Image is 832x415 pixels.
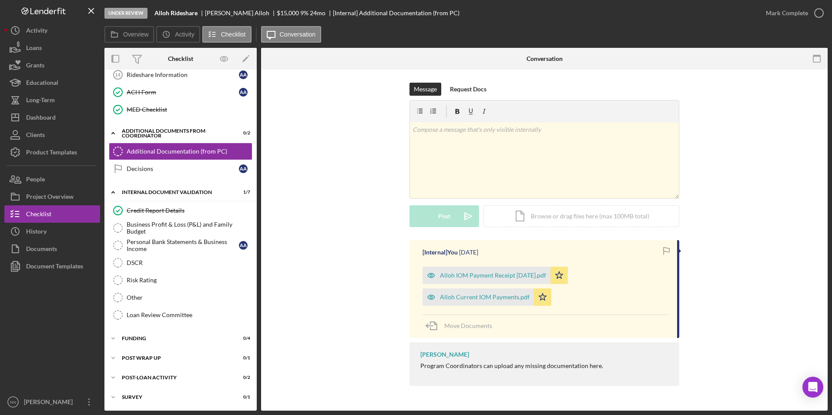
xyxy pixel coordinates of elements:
[109,66,252,84] a: 14Rideshare InformationAA
[122,128,228,138] div: Additional Documents from Coordinator
[109,306,252,324] a: Loan Review Committee
[239,164,248,173] div: A A
[26,39,42,59] div: Loans
[26,258,83,277] div: Document Templates
[26,57,44,76] div: Grants
[4,74,100,91] a: Educational
[26,22,47,41] div: Activity
[280,31,316,38] label: Conversation
[766,4,808,22] div: Mark Complete
[127,277,252,284] div: Risk Rating
[4,57,100,74] a: Grants
[4,39,100,57] a: Loans
[440,294,530,301] div: Alloh Current IOM Payments.pdf
[156,26,200,43] button: Activity
[221,31,246,38] label: Checklist
[127,311,252,318] div: Loan Review Committee
[423,267,568,284] button: Alloh IOM Payment Receipt [DATE].pdf
[310,10,325,17] div: 24 mo
[104,8,148,19] div: Under Review
[450,83,486,96] div: Request Docs
[235,375,250,380] div: 0 / 2
[127,89,239,96] div: ACH Form
[109,101,252,118] a: MED Checklist
[4,258,100,275] a: Document Templates
[127,148,252,155] div: Additional Documentation (from PC)
[127,294,252,301] div: Other
[109,84,252,101] a: ACH FormAA
[109,254,252,271] a: DSCR
[459,249,478,256] time: 2025-09-30 21:20
[122,336,228,341] div: Funding
[122,375,228,380] div: Post-Loan Activity
[4,171,100,188] button: People
[4,205,100,223] button: Checklist
[235,395,250,400] div: 0 / 1
[26,205,51,225] div: Checklist
[205,10,277,17] div: [PERSON_NAME] Alloh
[4,240,100,258] button: Documents
[127,221,252,235] div: Business Profit & Loss (P&L) and Family Budget
[333,10,460,17] div: [Internal] Additional Documentation (from PC)
[26,223,47,242] div: History
[4,144,100,161] button: Product Templates
[235,355,250,361] div: 0 / 1
[127,106,252,113] div: MED Checklist
[235,190,250,195] div: 1 / 7
[26,74,58,94] div: Educational
[4,188,100,205] a: Project Overview
[22,393,78,413] div: [PERSON_NAME]
[127,207,252,214] div: Credit Report Details
[154,10,198,17] b: Alloh Rideshare
[109,202,252,219] a: Credit Report Details
[409,205,479,227] button: Post
[109,237,252,254] a: Personal Bank Statements & Business IncomeAA
[235,336,250,341] div: 0 / 4
[4,126,100,144] button: Clients
[414,83,437,96] div: Message
[26,91,55,111] div: Long-Term
[446,83,491,96] button: Request Docs
[277,9,299,17] span: $15,000
[109,219,252,237] a: Business Profit & Loss (P&L) and Family Budget
[300,10,309,17] div: 9 %
[109,271,252,289] a: Risk Rating
[4,223,100,240] button: History
[423,249,458,256] div: [Internal] You
[438,205,450,227] div: Post
[26,240,57,260] div: Documents
[420,351,469,358] div: [PERSON_NAME]
[802,377,823,398] div: Open Intercom Messenger
[4,22,100,39] button: Activity
[239,70,248,79] div: A A
[409,83,441,96] button: Message
[261,26,322,43] button: Conversation
[127,71,239,78] div: Rideshare Information
[440,272,546,279] div: Alloh IOM Payment Receipt [DATE].pdf
[168,55,193,62] div: Checklist
[444,322,492,329] span: Move Documents
[109,289,252,306] a: Other
[127,165,239,172] div: Decisions
[239,241,248,250] div: A A
[757,4,828,22] button: Mark Complete
[202,26,252,43] button: Checklist
[235,131,250,136] div: 0 / 2
[127,259,252,266] div: DSCR
[26,109,56,128] div: Dashboard
[4,109,100,126] button: Dashboard
[423,288,551,306] button: Alloh Current IOM Payments.pdf
[115,72,121,77] tspan: 14
[123,31,148,38] label: Overview
[4,393,100,411] button: NN[PERSON_NAME]
[122,395,228,400] div: Survey
[4,91,100,109] button: Long-Term
[175,31,194,38] label: Activity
